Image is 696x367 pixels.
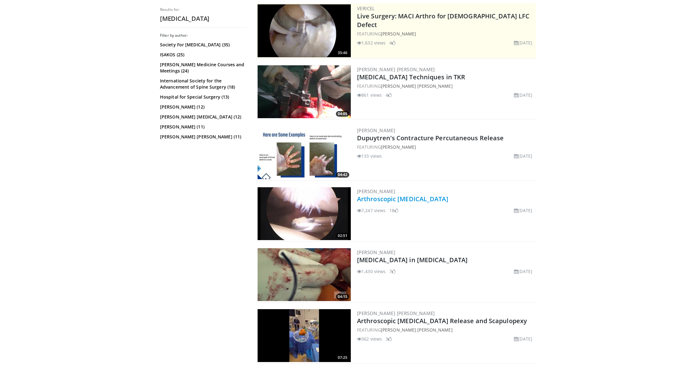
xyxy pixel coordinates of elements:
a: 07:25 [258,309,351,362]
a: 04:05 [258,65,351,118]
a: 02:51 [258,187,351,240]
a: 04:42 [258,126,351,179]
span: 07:25 [336,355,349,360]
a: [PERSON_NAME] [357,127,395,133]
li: 7,247 views [357,207,386,214]
li: 1,430 views [357,268,386,275]
div: FEATURING [357,83,535,89]
a: Arthroscopic [MEDICAL_DATA] [357,195,448,203]
a: [PERSON_NAME] (11) [160,124,245,130]
a: Vericel [357,5,375,12]
li: [DATE] [514,268,532,275]
div: FEATURING [357,327,535,333]
a: Hospital for Special Surgery (13) [160,94,245,100]
li: 7 [389,268,396,275]
img: 237816_3.png.300x170_q85_crop-smart_upscale.jpg [258,187,351,240]
img: d8257154-9e18-48b8-8d8f-1d9ac276ed79.300x170_q85_crop-smart_upscale.jpg [258,248,351,301]
a: [MEDICAL_DATA] Techniques in TKR [357,73,465,81]
a: [PERSON_NAME] [PERSON_NAME] (11) [160,134,245,140]
li: 4 [386,92,392,98]
img: 2d41c158-eab7-4a4e-9249-75136357f728.300x170_q85_crop-smart_upscale.jpg [258,65,351,118]
li: 133 views [357,153,382,159]
h2: [MEDICAL_DATA] [160,15,247,23]
p: Results for: [160,7,247,12]
li: 4 [389,39,396,46]
a: [PERSON_NAME] [357,249,395,255]
a: [PERSON_NAME] [MEDICAL_DATA] (12) [160,114,245,120]
a: [PERSON_NAME] [381,31,416,37]
a: Dupuytren's Contracture Percutaneous Release [357,134,504,142]
li: 362 views [357,336,382,342]
a: [MEDICAL_DATA] in [MEDICAL_DATA] [357,256,468,264]
li: 1,632 views [357,39,386,46]
a: [PERSON_NAME] [PERSON_NAME] [381,83,453,89]
a: ISAKOS (25) [160,52,245,58]
li: [DATE] [514,92,532,98]
li: [DATE] [514,39,532,46]
a: Society For [MEDICAL_DATA] (35) [160,42,245,48]
span: 04:15 [336,294,349,300]
a: [PERSON_NAME] [357,188,395,194]
a: Arthroscopic [MEDICAL_DATA] Release and Scapulopexy [357,317,527,325]
a: [PERSON_NAME] Medicine Courses and Meetings (24) [160,62,245,74]
span: 04:05 [336,111,349,117]
li: 861 views [357,92,382,98]
li: [DATE] [514,336,532,342]
a: International Society for the Advancement of Spine Surgery (18) [160,78,245,90]
div: FEATURING [357,30,535,37]
img: eb023345-1e2d-4374-a840-ddbc99f8c97c.300x170_q85_crop-smart_upscale.jpg [258,4,351,57]
img: df7f574e-1190-4455-a728-0dd14e74a672.300x170_q85_crop-smart_upscale.jpg [258,126,351,179]
span: 35:46 [336,50,349,56]
div: FEATURING [357,144,535,150]
a: 04:15 [258,248,351,301]
a: [PERSON_NAME] [PERSON_NAME] [357,310,435,316]
img: 39ab6ef0-43ff-4308-868a-c487ad2f3c7a.300x170_q85_crop-smart_upscale.jpg [258,309,351,362]
li: [DATE] [514,153,532,159]
span: 02:51 [336,233,349,239]
a: [PERSON_NAME] [PERSON_NAME] [381,327,453,333]
a: 35:46 [258,4,351,57]
a: [PERSON_NAME] [PERSON_NAME] [357,66,435,72]
h3: Filter by author: [160,33,247,38]
a: Live Surgery: MACI Arthro for [DEMOGRAPHIC_DATA] LFC Defect [357,12,529,29]
a: [PERSON_NAME] (12) [160,104,245,110]
span: 04:42 [336,172,349,178]
li: [DATE] [514,207,532,214]
a: [PERSON_NAME] [381,144,416,150]
li: 3 [386,336,392,342]
li: 18 [389,207,398,214]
